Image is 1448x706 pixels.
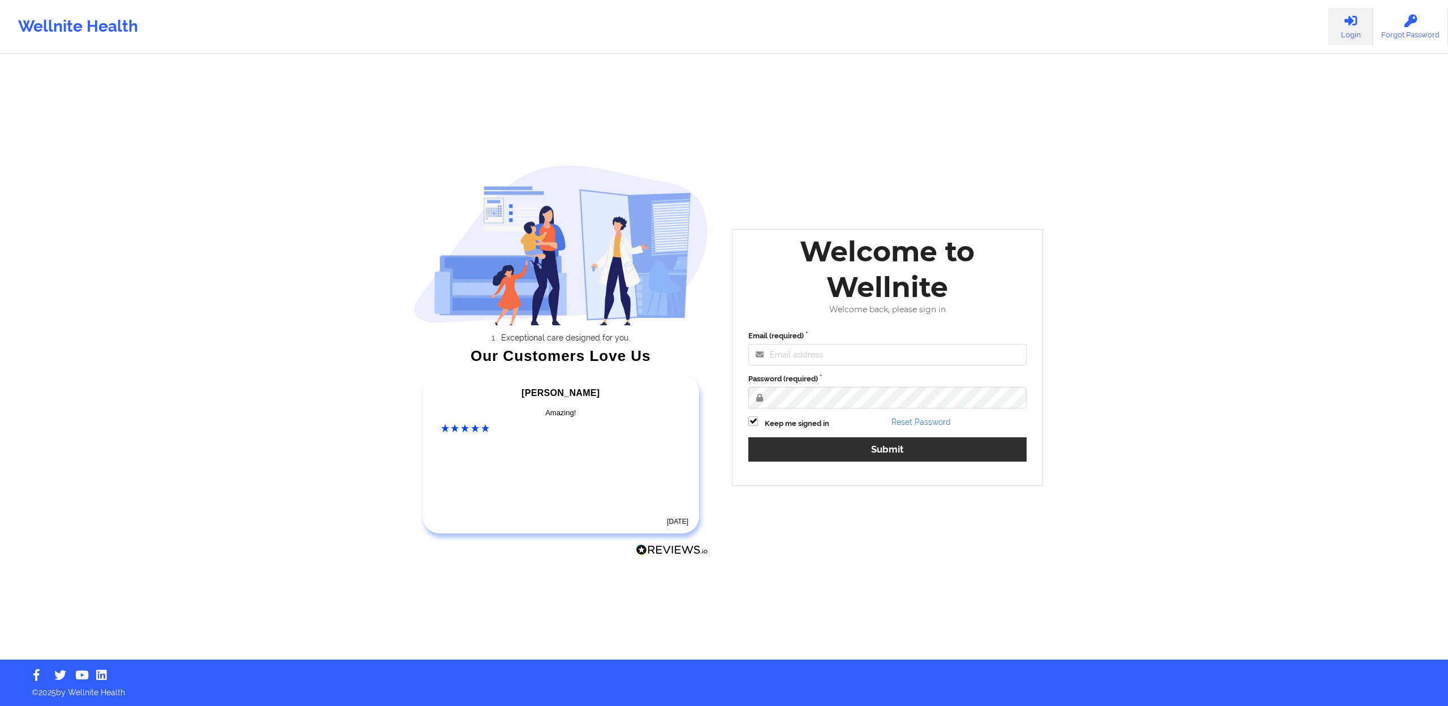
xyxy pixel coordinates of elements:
[1373,8,1448,45] a: Forgot Password
[765,418,829,429] label: Keep me signed in
[748,373,1027,385] label: Password (required)
[423,333,708,342] li: Exceptional care designed for you.
[441,407,681,419] div: Amazing!
[667,518,688,526] time: [DATE]
[636,544,708,556] img: Reviews.io Logo
[24,679,1424,698] p: © 2025 by Wellnite Health
[748,344,1027,365] input: Email address
[748,330,1027,342] label: Email (required)
[636,544,708,559] a: Reviews.io Logo
[748,437,1027,462] button: Submit
[740,234,1035,305] div: Welcome to Wellnite
[1329,8,1373,45] a: Login
[413,350,709,361] div: Our Customers Love Us
[522,388,600,398] span: [PERSON_NAME]
[891,417,951,427] a: Reset Password
[740,305,1035,315] div: Welcome back, please sign in
[413,165,709,325] img: wellnite-auth-hero_200.c722682e.png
